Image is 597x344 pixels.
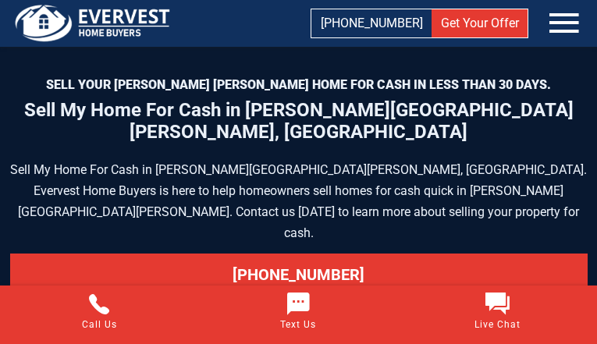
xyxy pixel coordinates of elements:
img: logo.png [10,4,176,43]
span: Live Chat [402,320,593,329]
p: Sell My Home For Cash in [PERSON_NAME][GEOGRAPHIC_DATA][PERSON_NAME], [GEOGRAPHIC_DATA]. Evervest... [10,159,588,244]
a: [PHONE_NUMBER] [311,9,432,37]
p: Sell your [PERSON_NAME] [PERSON_NAME] home for cash in less than 30 days. [10,78,588,92]
a: Get Your Offer [432,9,528,37]
a: [PHONE_NUMBER] [10,254,588,296]
span: [PHONE_NUMBER] [233,265,364,284]
a: Live Chat [398,285,597,336]
span: Call Us [4,320,195,329]
a: Text Us [199,285,398,336]
h1: Sell My Home For Cash in [PERSON_NAME][GEOGRAPHIC_DATA][PERSON_NAME], [GEOGRAPHIC_DATA] [10,100,588,143]
span: Text Us [203,320,394,329]
span: [PHONE_NUMBER] [321,16,423,30]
